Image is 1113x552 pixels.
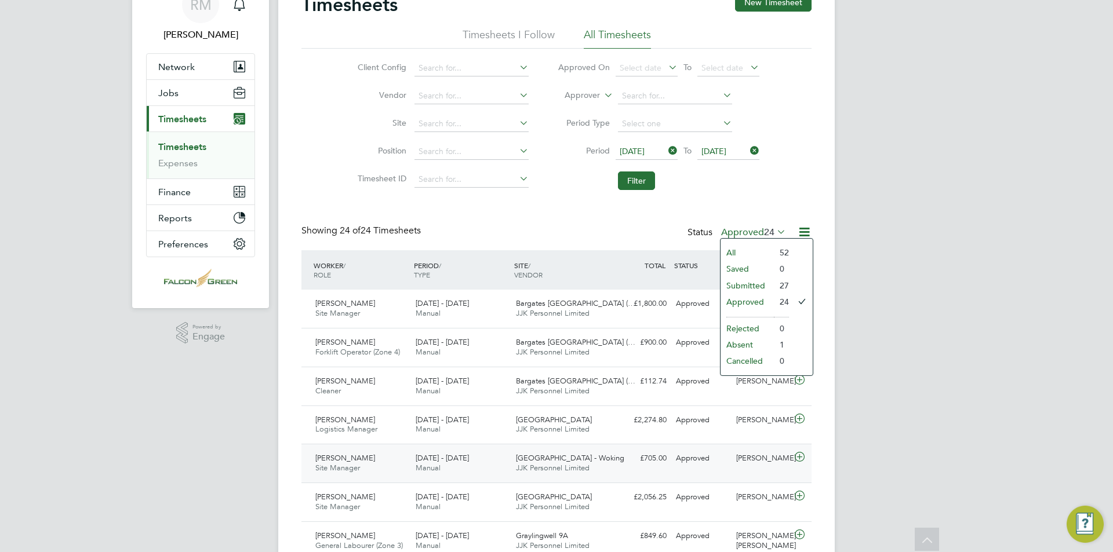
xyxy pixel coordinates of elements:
[611,372,671,391] div: £112.74
[671,294,732,313] div: Approved
[701,146,726,156] span: [DATE]
[176,322,225,344] a: Powered byEngage
[158,87,179,98] span: Jobs
[516,492,592,502] span: [GEOGRAPHIC_DATA]
[774,261,789,277] li: 0
[147,179,254,204] button: Finance
[774,277,789,294] li: 27
[774,294,789,310] li: 24
[315,453,375,463] span: [PERSON_NAME]
[315,376,375,386] span: [PERSON_NAME]
[147,231,254,257] button: Preferences
[315,502,360,511] span: Site Manager
[671,527,732,546] div: Approved
[611,333,671,352] div: £900.00
[414,144,529,160] input: Search for...
[315,424,377,434] span: Logistics Manager
[416,376,469,386] span: [DATE] - [DATE]
[416,492,469,502] span: [DATE] - [DATE]
[516,424,590,434] span: JJK Personnel Limited
[721,226,786,238] label: Approved
[158,141,206,152] a: Timesheets
[192,332,225,342] span: Engage
[732,449,792,468] div: [PERSON_NAME]
[645,261,665,270] span: TOTAL
[315,337,375,347] span: [PERSON_NAME]
[516,415,592,425] span: [GEOGRAPHIC_DATA]
[146,28,255,42] span: Roisin Murphy
[354,118,406,128] label: Site
[340,225,421,236] span: 24 Timesheets
[514,270,543,279] span: VENDOR
[147,80,254,105] button: Jobs
[721,277,774,294] li: Submitted
[354,145,406,156] label: Position
[354,90,406,100] label: Vendor
[315,308,360,318] span: Site Manager
[611,411,671,430] div: £2,274.80
[688,225,788,241] div: Status
[340,225,361,236] span: 24 of
[516,531,568,540] span: Graylingwell 9A
[611,488,671,507] div: £2,056.25
[584,28,651,49] li: All Timesheets
[732,488,792,507] div: [PERSON_NAME]
[343,261,345,270] span: /
[764,226,774,238] span: 24
[411,255,511,285] div: PERIOD
[315,298,375,308] span: [PERSON_NAME]
[671,255,732,276] div: STATUS
[416,386,441,396] span: Manual
[416,502,441,511] span: Manual
[301,225,423,237] div: Showing
[158,187,191,198] span: Finance
[416,531,469,540] span: [DATE] - [DATE]
[516,298,635,308] span: Bargates [GEOGRAPHIC_DATA] (…
[618,116,732,132] input: Select one
[414,116,529,132] input: Search for...
[147,205,254,231] button: Reports
[774,244,789,261] li: 52
[158,213,192,224] span: Reports
[416,540,441,550] span: Manual
[315,540,403,550] span: General Labourer (Zone 3)
[192,322,225,332] span: Powered by
[774,337,789,353] li: 1
[463,28,555,49] li: Timesheets I Follow
[516,376,635,386] span: Bargates [GEOGRAPHIC_DATA] (…
[414,60,529,76] input: Search for...
[680,143,695,158] span: To
[315,492,375,502] span: [PERSON_NAME]
[414,88,529,104] input: Search for...
[354,173,406,184] label: Timesheet ID
[680,60,695,75] span: To
[671,449,732,468] div: Approved
[516,502,590,511] span: JJK Personnel Limited
[721,294,774,310] li: Approved
[516,308,590,318] span: JJK Personnel Limited
[416,298,469,308] span: [DATE] - [DATE]
[416,453,469,463] span: [DATE] - [DATE]
[558,62,610,72] label: Approved On
[315,347,400,357] span: Forklift Operator (Zone 4)
[164,269,237,287] img: falcongreen-logo-retina.png
[774,320,789,337] li: 0
[315,531,375,540] span: [PERSON_NAME]
[315,463,360,473] span: Site Manager
[732,372,792,391] div: [PERSON_NAME]
[620,63,661,73] span: Select date
[511,255,612,285] div: SITE
[147,54,254,79] button: Network
[516,540,590,550] span: JJK Personnel Limited
[701,63,743,73] span: Select date
[558,118,610,128] label: Period Type
[548,90,600,101] label: Approver
[147,106,254,131] button: Timesheets
[611,294,671,313] div: £1,800.00
[414,171,529,188] input: Search for...
[416,347,441,357] span: Manual
[721,353,774,369] li: Cancelled
[516,463,590,473] span: JJK Personnel Limited
[416,424,441,434] span: Manual
[558,145,610,156] label: Period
